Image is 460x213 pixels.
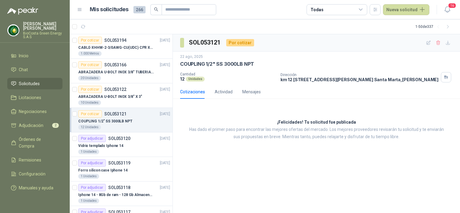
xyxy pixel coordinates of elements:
[19,122,43,129] span: Adjudicación
[52,123,59,128] span: 2
[78,118,133,124] p: COUPLING 1/2" SS 3000LB NPT
[7,64,62,75] a: Chat
[78,69,154,75] p: ABRAZADERA U-BOLT INOX 3/8" TUBERIA 4"
[19,171,45,177] span: Configuración
[7,78,62,89] a: Solicitudes
[78,184,106,191] div: Por adjudicar
[383,4,429,15] button: Nueva solicitud
[90,5,129,14] h1: Mis solicitudes
[108,161,130,165] p: SOL053119
[277,119,356,126] h3: ¡Felicidades! Tu solicitud fue publicada
[78,192,154,198] p: Iphone 14 - 8Gb de ram - 128 Gb Almacenamiento
[415,22,453,32] div: 1 - 50 de 337
[7,50,62,62] a: Inicio
[7,182,62,194] a: Manuales y ayuda
[70,132,173,157] a: Por adjudicarSOL053120[DATE] Vidrio templado Iphone 141 Unidades
[78,174,99,179] div: 1 Unidades
[78,125,101,130] div: 12 Unidades
[78,135,106,142] div: Por adjudicar
[7,92,62,103] a: Licitaciones
[108,136,130,141] p: SOL053120
[70,34,173,59] a: Por cotizarSOL053194[DATE] CABLE-XHHW-2-3/0AWG-CU(UDC) CPR XLPE FR1.000 Metros
[280,77,439,82] p: km 12 [STREET_ADDRESS][PERSON_NAME] Santa Marta , [PERSON_NAME]
[78,37,102,44] div: Por cotizar
[160,38,170,43] p: [DATE]
[180,76,185,82] p: 12
[19,185,53,191] span: Manuales y ayuda
[104,87,126,92] p: SOL053122
[78,61,102,68] div: Por cotizar
[19,80,40,87] span: Solicitudes
[7,106,62,117] a: Negociaciones
[104,38,126,42] p: SOL053194
[19,94,41,101] span: Licitaciones
[19,66,28,73] span: Chat
[78,143,123,149] p: Vidrio templado Iphone 14
[78,86,102,93] div: Por cotizar
[154,7,158,12] span: search
[78,100,101,105] div: 10 Unidades
[78,51,102,56] div: 1.000 Metros
[78,110,102,118] div: Por cotizar
[19,52,29,59] span: Inicio
[78,94,142,100] p: ABRAZADERA U-BOLT INOX 3/8" X 3"
[180,54,203,60] p: 22 ago, 2025
[160,136,170,141] p: [DATE]
[70,108,173,132] a: Por cotizarSOL053121[DATE] COUPLING 1/2" SS 3000LB NPT12 Unidades
[215,88,233,95] div: Actividad
[180,88,205,95] div: Cotizaciones
[442,4,453,15] button: 16
[104,112,126,116] p: SOL053121
[189,38,221,47] h3: SOL053121
[70,83,173,108] a: Por cotizarSOL053122[DATE] ABRAZADERA U-BOLT INOX 3/8" X 3"10 Unidades
[78,168,128,173] p: Forro silicon case Iphone 14
[8,25,19,36] img: Company Logo
[180,61,254,67] p: COUPLING 1/2" SS 3000LB NPT
[160,87,170,92] p: [DATE]
[7,154,62,166] a: Remisiones
[78,76,101,81] div: 20 Unidades
[108,185,130,190] p: SOL053118
[78,149,99,154] div: 1 Unidades
[19,108,47,115] span: Negociaciones
[160,111,170,117] p: [DATE]
[78,198,99,203] div: 1 Unidades
[78,45,154,51] p: CABLE-XHHW-2-3/0AWG-CU(UDC) CPR XLPE FR
[160,185,170,191] p: [DATE]
[242,88,261,95] div: Mensajes
[70,157,173,181] a: Por adjudicarSOL053119[DATE] Forro silicon case Iphone 141 Unidades
[180,72,276,76] p: Cantidad
[23,22,62,30] p: [PERSON_NAME] [PERSON_NAME]
[186,77,205,82] div: Unidades
[70,59,173,83] a: Por cotizarSOL053166[DATE] ABRAZADERA U-BOLT INOX 3/8" TUBERIA 4"20 Unidades
[160,160,170,166] p: [DATE]
[226,39,254,46] div: Por cotizar
[78,159,106,167] div: Por adjudicar
[70,181,173,206] a: Por adjudicarSOL053118[DATE] Iphone 14 - 8Gb de ram - 128 Gb Almacenamiento1 Unidades
[133,6,146,13] span: 266
[104,63,126,67] p: SOL053166
[160,62,170,68] p: [DATE]
[7,168,62,180] a: Configuración
[7,134,62,152] a: Órdenes de Compra
[448,3,456,8] span: 16
[23,32,62,39] p: BioCosta Green Energy S.A.S
[19,157,41,163] span: Remisiones
[311,6,323,13] div: Todas
[7,120,62,131] a: Adjudicación2
[19,136,57,149] span: Órdenes de Compra
[188,126,445,141] p: Has dado el primer paso para encontrar las mejores ofertas del mercado. Los mejores proveedores r...
[7,7,38,15] img: Logo peakr
[280,73,439,77] p: Dirección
